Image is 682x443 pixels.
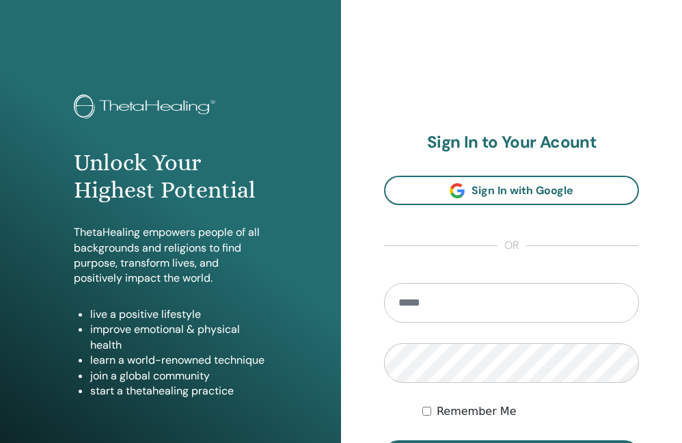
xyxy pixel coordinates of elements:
[422,403,639,420] div: Keep me authenticated indefinitely or until I manually logout
[90,322,267,353] li: improve emotional & physical health
[497,238,526,254] span: or
[90,384,267,399] li: start a thetahealing practice
[472,183,573,198] span: Sign In with Google
[437,403,517,420] label: Remember Me
[90,353,267,368] li: learn a world-renowned technique
[384,176,639,205] a: Sign In with Google
[384,133,639,152] h2: Sign In to Your Acount
[90,368,267,384] li: join a global community
[90,307,267,322] li: live a positive lifestyle
[74,149,267,205] h1: Unlock Your Highest Potential
[74,225,267,286] p: ThetaHealing empowers people of all backgrounds and religions to find purpose, transform lives, a...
